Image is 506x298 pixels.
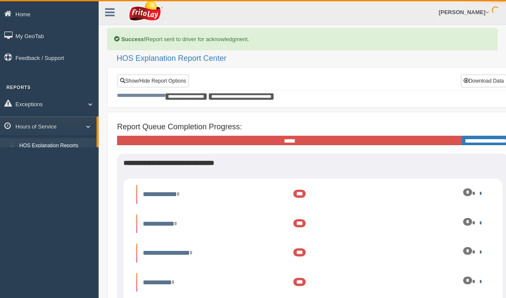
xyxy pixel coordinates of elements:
li: Expand [136,273,490,292]
h2: HOS Explanation Report Center [117,54,497,63]
li: Expand [136,185,490,204]
div: Report sent to driver for acknowledgment. [107,28,497,50]
li: Expand [136,244,490,262]
b: Success! [121,36,146,42]
li: Expand [136,215,490,233]
a: HOS Explanation Reports [15,138,96,154]
a: Show/Hide Report Options [117,74,189,87]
